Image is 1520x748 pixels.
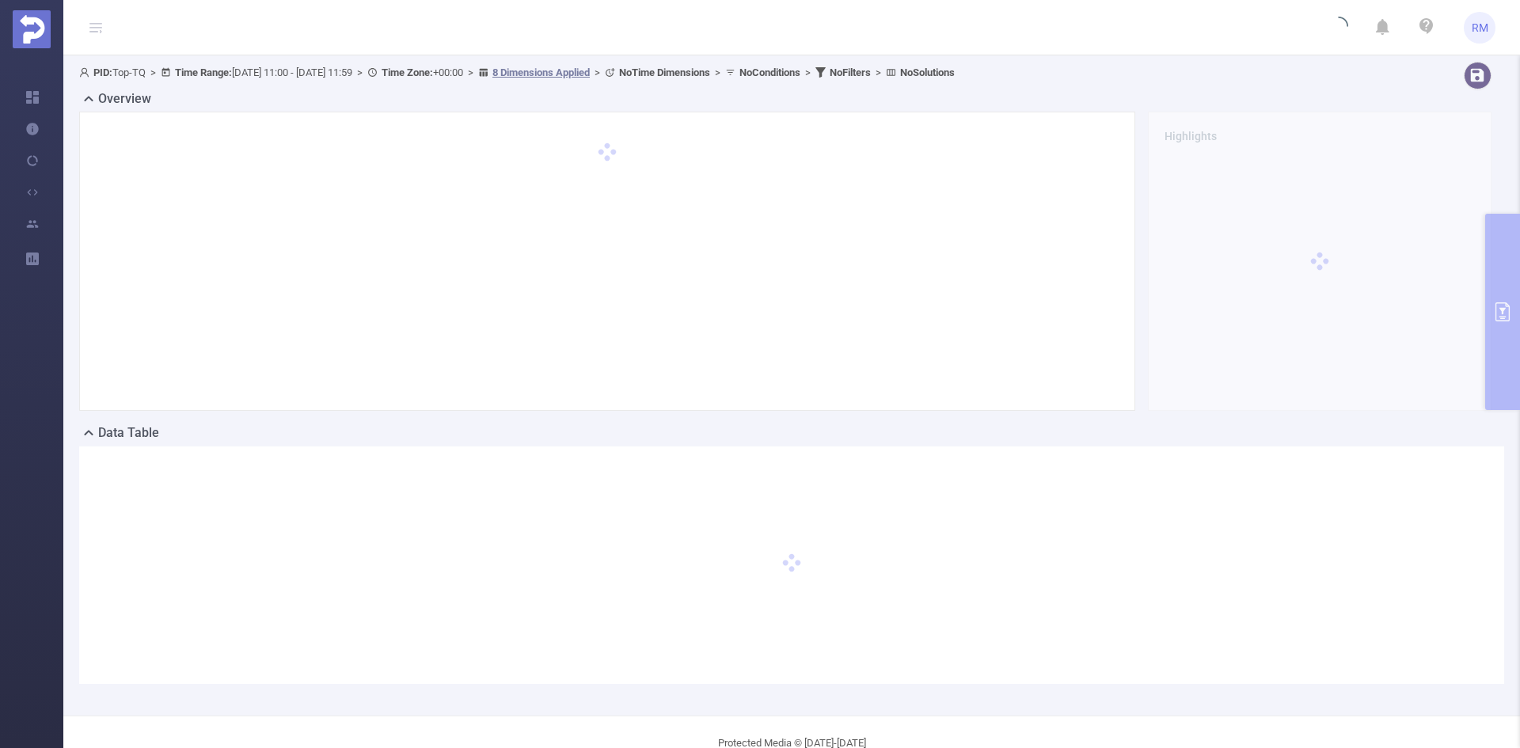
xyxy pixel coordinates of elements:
[800,66,815,78] span: >
[1329,17,1348,39] i: icon: loading
[352,66,367,78] span: >
[79,66,955,78] span: Top-TQ [DATE] 11:00 - [DATE] 11:59 +00:00
[146,66,161,78] span: >
[463,66,478,78] span: >
[382,66,433,78] b: Time Zone:
[590,66,605,78] span: >
[98,89,151,108] h2: Overview
[739,66,800,78] b: No Conditions
[619,66,710,78] b: No Time Dimensions
[871,66,886,78] span: >
[98,423,159,442] h2: Data Table
[79,67,93,78] i: icon: user
[710,66,725,78] span: >
[830,66,871,78] b: No Filters
[492,66,590,78] u: 8 Dimensions Applied
[175,66,232,78] b: Time Range:
[13,10,51,48] img: Protected Media
[1472,12,1488,44] span: RM
[93,66,112,78] b: PID:
[900,66,955,78] b: No Solutions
